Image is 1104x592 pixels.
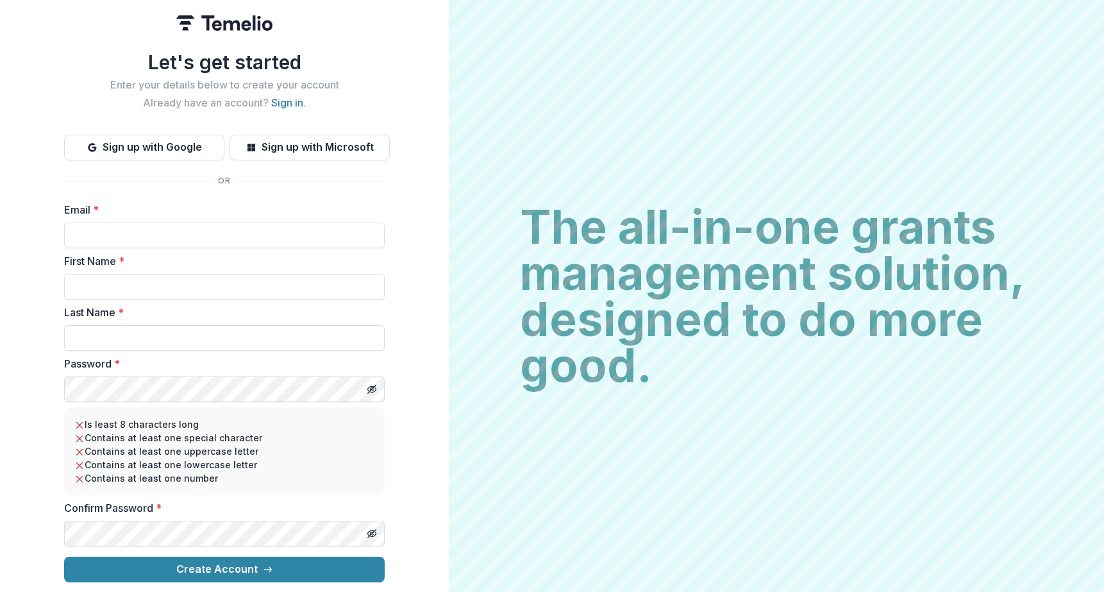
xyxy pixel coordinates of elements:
img: Temelio [176,15,272,31]
label: Last Name [64,305,377,320]
label: Password [64,356,377,371]
label: Confirm Password [64,500,377,516]
h2: Already have an account? . [64,97,385,109]
li: Contains at least one special character [74,431,374,444]
button: Sign up with Microsoft [230,135,390,160]
h2: Enter your details below to create your account [64,79,385,91]
label: First Name [64,253,377,269]
h1: Let's get started [64,51,385,74]
button: Toggle password visibility [362,379,382,400]
li: Contains at least one lowercase letter [74,458,374,471]
li: Is least 8 characters long [74,418,374,431]
button: Sign up with Google [64,135,224,160]
li: Contains at least one uppercase letter [74,444,374,458]
button: Toggle password visibility [362,523,382,544]
label: Email [64,202,377,217]
button: Create Account [64,557,385,582]
li: Contains at least one number [74,471,374,485]
a: Sign in [271,96,303,109]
